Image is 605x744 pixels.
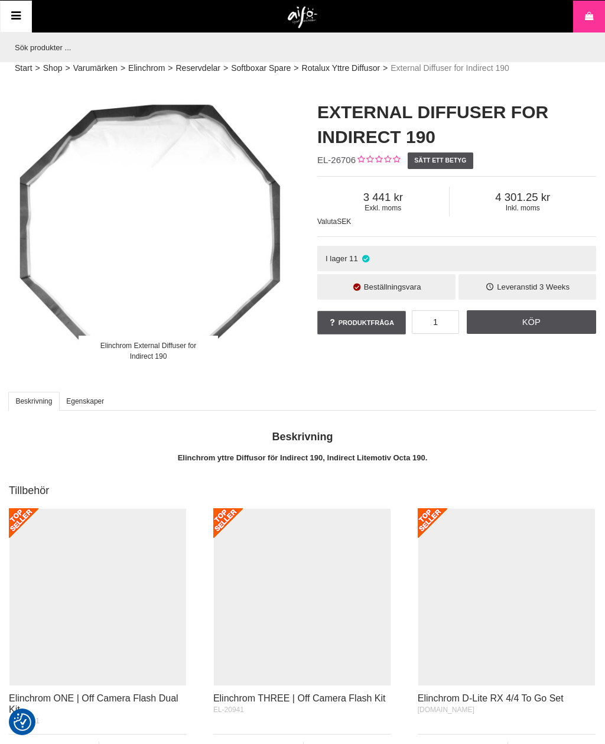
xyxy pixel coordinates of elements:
[213,693,386,703] a: Elinchrom THREE | Off Camera Flash Kit
[317,191,449,204] span: 3 441
[35,62,40,74] span: >
[176,62,220,74] a: Reservdelar
[391,62,509,74] span: External Diffuser for Indirect 190
[418,693,564,703] a: Elinchrom D-Lite RX 4/4 To Go Set
[9,717,40,725] span: EL-20931
[79,336,218,367] div: Elinchrom External Diffuser for Indirect 190
[326,254,347,263] span: I lager
[15,62,32,74] a: Start
[9,483,596,498] h2: Tillbehör
[356,154,400,167] div: Kundbetyg: 0
[317,100,596,150] h1: External Diffuser for Indirect 190
[8,392,60,411] a: Beskrivning
[349,254,358,263] span: 11
[294,62,298,74] span: >
[14,713,31,731] img: Revisit consent button
[467,310,597,334] a: Köp
[450,204,596,212] span: Inkl. moms
[9,33,590,62] input: Sök produkter ...
[168,62,173,74] span: >
[361,254,371,263] i: I lager
[43,62,63,74] a: Shop
[178,453,428,462] strong: Elinchrom yttre Diffusor för Indirect 190, Indirect Litemotiv Octa 190.
[302,62,380,74] a: Rotalux Yttre Diffusor
[317,155,356,165] span: EL-26706
[418,706,474,714] span: [DOMAIN_NAME]
[231,62,291,74] a: Softboxar Spare
[223,62,228,74] span: >
[317,311,406,334] a: Produktfråga
[337,217,351,226] span: SEK
[9,430,596,444] h2: Beskrivning
[317,204,449,212] span: Exkl. moms
[497,282,537,291] span: Leveranstid
[73,62,118,74] a: Varumärken
[9,693,178,714] a: Elinchrom ONE | Off Camera Flash Dual Kit
[288,7,318,29] img: logo.png
[121,62,125,74] span: >
[14,711,31,733] button: Samtyckesinställningar
[450,191,596,204] span: 4 301.25
[364,282,421,291] span: Beställningsvara
[128,62,165,74] a: Elinchrom
[59,392,112,411] a: Egenskaper
[317,217,337,226] span: Valuta
[539,282,570,291] span: 3 Weeks
[65,62,70,74] span: >
[213,706,244,714] span: EL-20941
[383,62,388,74] span: >
[408,152,473,169] a: Sätt ett betyg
